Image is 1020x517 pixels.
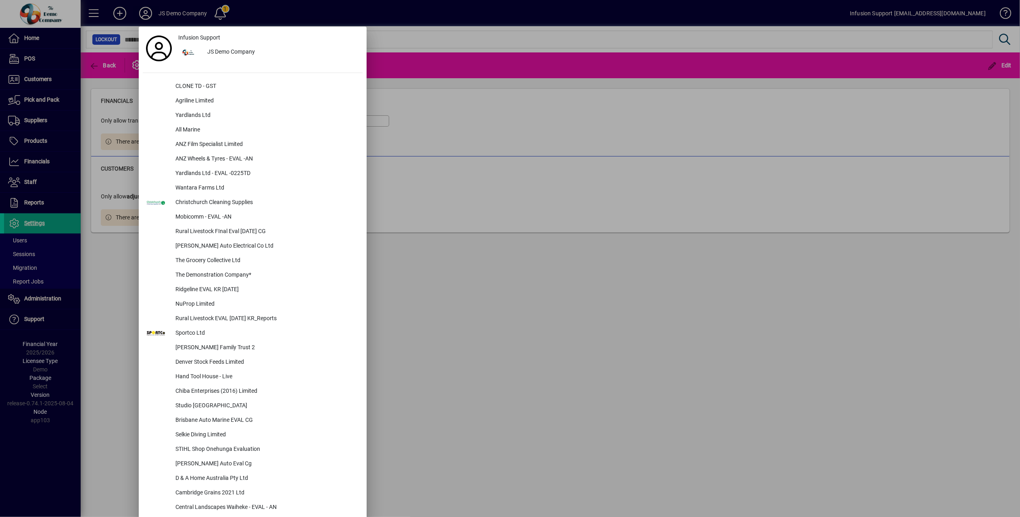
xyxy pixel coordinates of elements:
a: Profile [143,41,175,56]
button: Chiba Enterprises (2016) Limited [143,384,363,399]
button: Rural Livestock EVAL [DATE] KR_Reports [143,312,363,326]
button: CLONE TD - GST [143,79,363,94]
div: Mobicomm - EVAL -AN [169,210,363,225]
button: Mobicomm - EVAL -AN [143,210,363,225]
button: [PERSON_NAME] Auto Electrical Co Ltd [143,239,363,254]
button: Christchurch Cleaning Supplies [143,196,363,210]
button: The Demonstration Company* [143,268,363,283]
button: Sportco Ltd [143,326,363,341]
div: Agriline Limited [169,94,363,108]
div: Christchurch Cleaning Supplies [169,196,363,210]
div: Chiba Enterprises (2016) Limited [169,384,363,399]
button: JS Demo Company [175,45,363,60]
div: Rural Livestock EVAL [DATE] KR_Reports [169,312,363,326]
div: ANZ Wheels & Tyres - EVAL -AN [169,152,363,167]
div: Yardlands Ltd [169,108,363,123]
button: Studio [GEOGRAPHIC_DATA] [143,399,363,413]
div: The Grocery Collective Ltd [169,254,363,268]
div: Denver Stock Feeds Limited [169,355,363,370]
button: STIHL Shop Onehunga Evaluation [143,442,363,457]
button: Brisbane Auto Marine EVAL CG [143,413,363,428]
button: D & A Home Australia Pty Ltd [143,471,363,486]
div: NuProp Limited [169,297,363,312]
button: All Marine [143,123,363,138]
div: Central Landscapes Waiheke - EVAL - AN [169,500,363,515]
button: Wantara Farms Ltd [143,181,363,196]
button: ANZ Film Specialist Limited [143,138,363,152]
div: D & A Home Australia Pty Ltd [169,471,363,486]
div: Sportco Ltd [169,326,363,341]
button: Ridgeline EVAL KR [DATE] [143,283,363,297]
div: Cambridge Grains 2021 Ltd [169,486,363,500]
button: Cambridge Grains 2021 Ltd [143,486,363,500]
button: [PERSON_NAME] Auto Eval Cg [143,457,363,471]
button: Rural Livestock FInal Eval [DATE] CG [143,225,363,239]
div: JS Demo Company [201,45,363,60]
div: Ridgeline EVAL KR [DATE] [169,283,363,297]
div: Rural Livestock FInal Eval [DATE] CG [169,225,363,239]
div: Selkie Diving Limited [169,428,363,442]
div: Yardlands Ltd - EVAL -0225TD [169,167,363,181]
div: Brisbane Auto Marine EVAL CG [169,413,363,428]
button: [PERSON_NAME] Family Trust 2 [143,341,363,355]
button: The Grocery Collective Ltd [143,254,363,268]
a: Infusion Support [175,31,363,45]
div: STIHL Shop Onehunga Evaluation [169,442,363,457]
button: ANZ Wheels & Tyres - EVAL -AN [143,152,363,167]
button: Denver Stock Feeds Limited [143,355,363,370]
button: Central Landscapes Waiheke - EVAL - AN [143,500,363,515]
div: CLONE TD - GST [169,79,363,94]
div: [PERSON_NAME] Auto Eval Cg [169,457,363,471]
span: Infusion Support [178,33,220,42]
div: Studio [GEOGRAPHIC_DATA] [169,399,363,413]
div: Hand Tool House - Live [169,370,363,384]
button: Agriline Limited [143,94,363,108]
button: Yardlands Ltd - EVAL -0225TD [143,167,363,181]
div: ANZ Film Specialist Limited [169,138,363,152]
button: Yardlands Ltd [143,108,363,123]
div: [PERSON_NAME] Family Trust 2 [169,341,363,355]
button: Selkie Diving Limited [143,428,363,442]
div: The Demonstration Company* [169,268,363,283]
div: [PERSON_NAME] Auto Electrical Co Ltd [169,239,363,254]
button: NuProp Limited [143,297,363,312]
div: Wantara Farms Ltd [169,181,363,196]
div: All Marine [169,123,363,138]
button: Hand Tool House - Live [143,370,363,384]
